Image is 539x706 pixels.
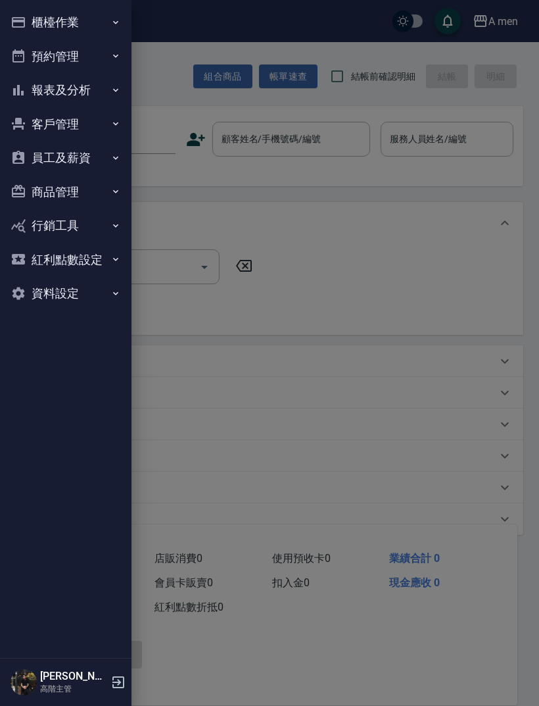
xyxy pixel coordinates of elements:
[5,39,126,74] button: 預約管理
[5,141,126,175] button: 員工及薪資
[5,5,126,39] button: 櫃檯作業
[40,683,107,695] p: 高階主管
[40,670,107,683] h5: [PERSON_NAME]
[5,209,126,243] button: 行銷工具
[11,669,37,695] img: Person
[5,243,126,277] button: 紅利點數設定
[5,73,126,107] button: 報表及分析
[5,175,126,209] button: 商品管理
[5,276,126,311] button: 資料設定
[5,107,126,141] button: 客戶管理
